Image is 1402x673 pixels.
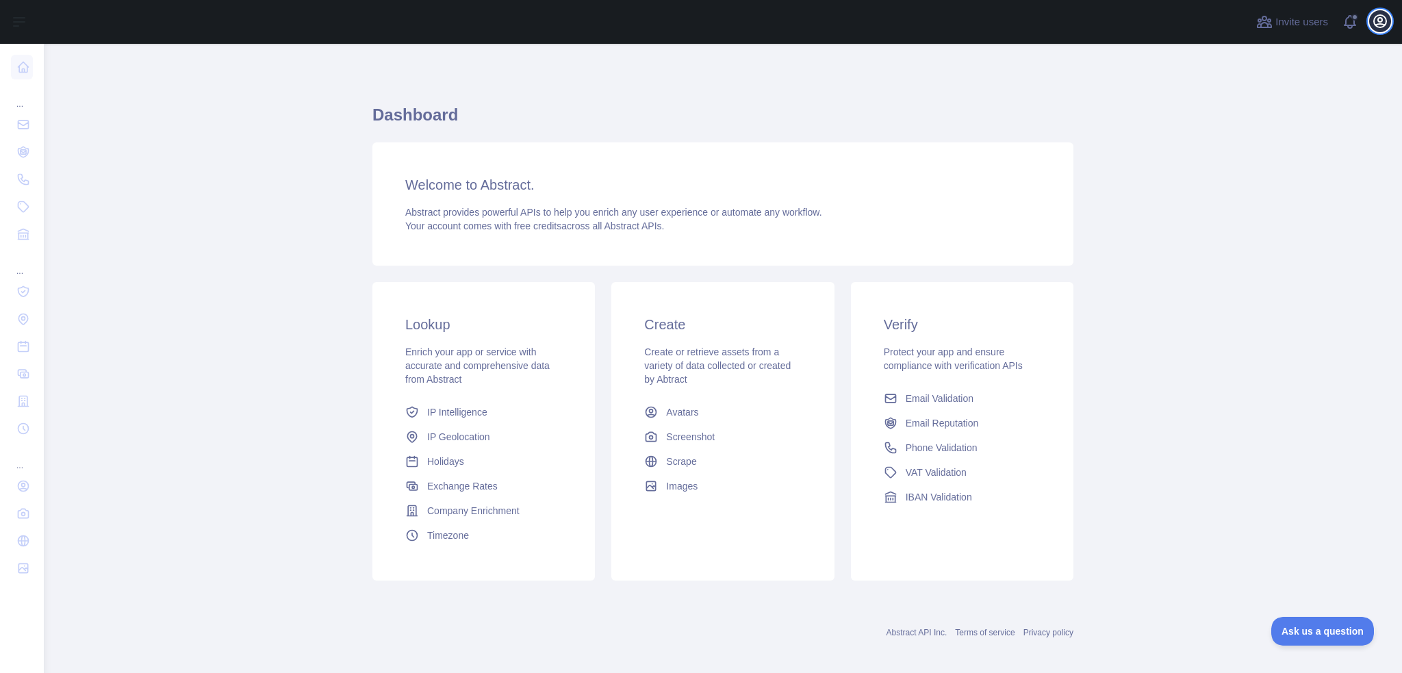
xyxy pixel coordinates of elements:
a: Avatars [639,400,806,424]
span: Avatars [666,405,698,419]
a: IP Geolocation [400,424,568,449]
span: Screenshot [666,430,715,444]
a: IP Intelligence [400,400,568,424]
button: Invite users [1253,11,1331,33]
h3: Welcome to Abstract. [405,175,1041,194]
h3: Lookup [405,315,562,334]
a: Screenshot [639,424,806,449]
a: Scrape [639,449,806,474]
a: VAT Validation [878,460,1046,485]
div: ... [11,444,33,471]
a: Images [639,474,806,498]
span: Phone Validation [906,441,978,455]
span: IP Geolocation [427,430,490,444]
span: Exchange Rates [427,479,498,493]
a: Abstract API Inc. [887,628,947,637]
iframe: Toggle Customer Support [1271,617,1375,646]
h1: Dashboard [372,104,1073,137]
span: Create or retrieve assets from a variety of data collected or created by Abtract [644,346,791,385]
span: Invite users [1275,14,1328,30]
div: ... [11,82,33,110]
span: Abstract provides powerful APIs to help you enrich any user experience or automate any workflow. [405,207,822,218]
a: Email Validation [878,386,1046,411]
a: Company Enrichment [400,498,568,523]
span: Email Reputation [906,416,979,430]
a: Terms of service [955,628,1015,637]
a: Privacy policy [1023,628,1073,637]
span: Images [666,479,698,493]
span: Timezone [427,529,469,542]
span: Scrape [666,455,696,468]
span: Your account comes with across all Abstract APIs. [405,220,664,231]
a: Holidays [400,449,568,474]
h3: Create [644,315,801,334]
span: IP Intelligence [427,405,487,419]
span: Enrich your app or service with accurate and comprehensive data from Abstract [405,346,550,385]
span: IBAN Validation [906,490,972,504]
a: IBAN Validation [878,485,1046,509]
a: Email Reputation [878,411,1046,435]
h3: Verify [884,315,1041,334]
a: Phone Validation [878,435,1046,460]
a: Exchange Rates [400,474,568,498]
span: Company Enrichment [427,504,520,518]
span: Holidays [427,455,464,468]
a: Timezone [400,523,568,548]
div: ... [11,249,33,277]
span: Protect your app and ensure compliance with verification APIs [884,346,1023,371]
span: VAT Validation [906,466,967,479]
span: Email Validation [906,392,973,405]
span: free credits [514,220,561,231]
